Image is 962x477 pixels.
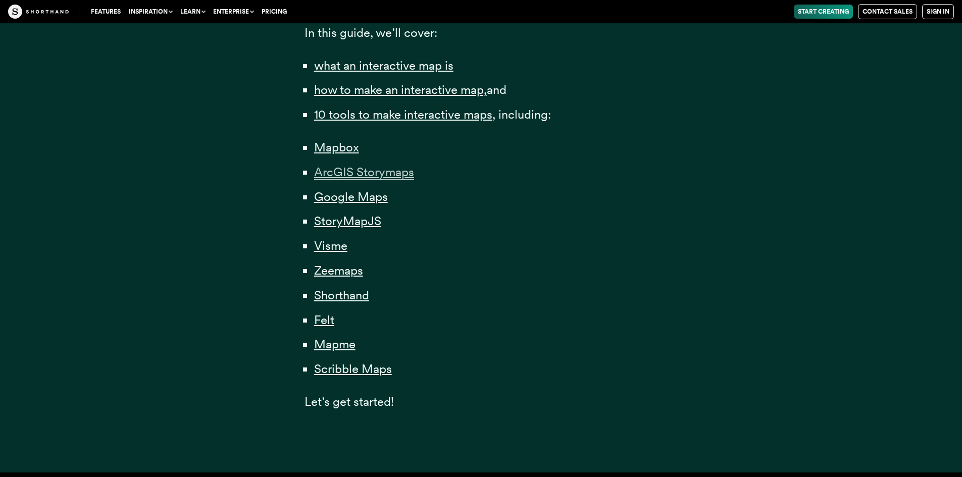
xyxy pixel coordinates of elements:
[314,214,381,228] a: StoryMapJS
[858,4,917,19] a: Contact Sales
[314,140,359,154] a: Mapbox
[87,5,125,19] a: Features
[305,394,394,409] span: Let’s get started!
[209,5,258,19] button: Enterprise
[314,238,347,253] a: Visme
[314,337,356,351] a: Mapme
[314,82,487,97] a: how to make an interactive map,
[8,5,69,19] img: The Craft
[314,107,492,122] a: 10 tools to make interactive maps
[314,165,414,179] a: ArcGIS Storymaps
[258,5,291,19] a: Pricing
[314,312,334,327] a: Felt
[176,5,209,19] button: Learn
[314,165,414,180] span: ArcGIS Storymaps
[487,82,507,97] span: and
[922,4,954,19] a: Sign in
[314,58,453,73] a: what an interactive map is
[492,107,551,122] span: , including:
[314,189,388,204] a: Google Maps
[314,288,369,302] a: Shorthand
[125,5,176,19] button: Inspiration
[314,361,392,376] a: Scribble Maps
[305,25,437,40] span: In this guide, we’ll cover:
[314,263,363,278] a: Zeemaps
[794,5,853,19] a: Start Creating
